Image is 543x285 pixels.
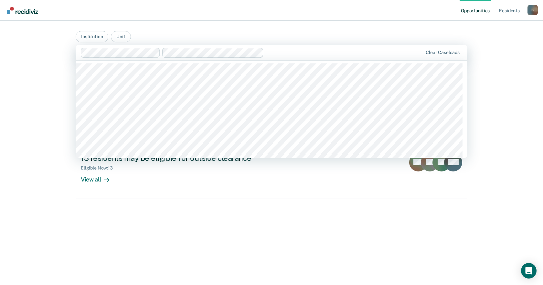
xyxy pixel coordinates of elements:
button: Unit [111,31,131,42]
button: Institution [76,31,108,42]
div: Eligible Now : 13 [81,165,118,171]
div: D [527,5,538,15]
div: 13 residents may be eligible for outside clearance [81,153,308,163]
div: Open Intercom Messenger [521,263,537,279]
div: Clear caseloads [426,50,460,55]
div: View all [81,170,117,183]
img: Recidiviz [7,7,38,14]
a: 13 residents may be eligible for outside clearanceEligible Now:13View all [76,148,467,199]
button: Profile dropdown button [527,5,538,15]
